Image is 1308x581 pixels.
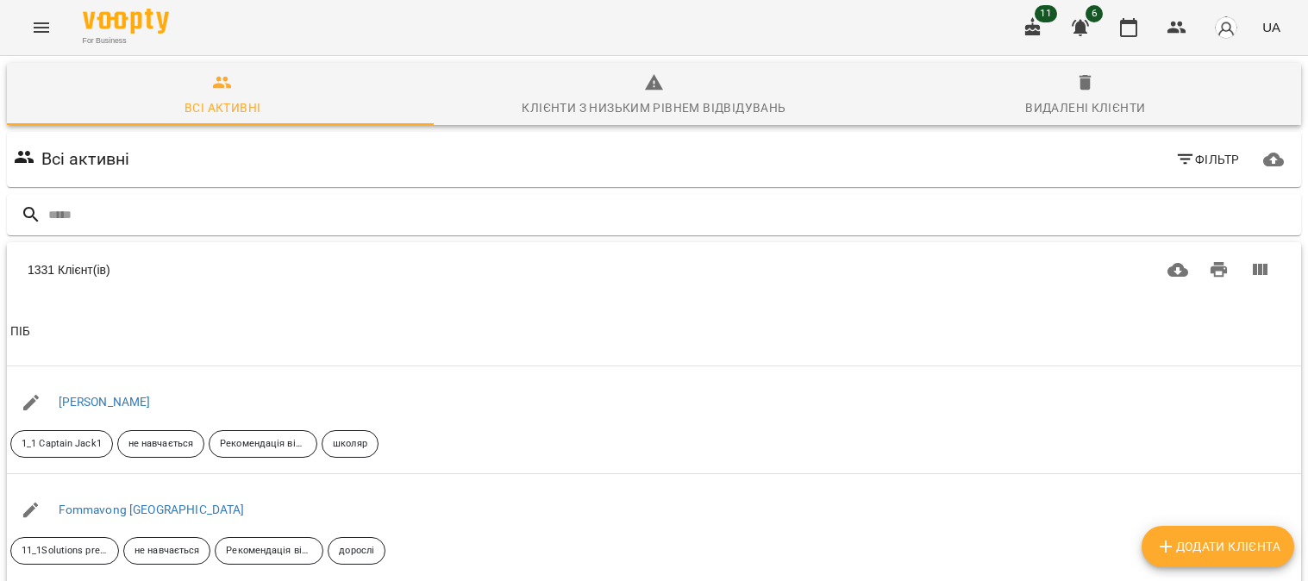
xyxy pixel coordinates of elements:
div: 11_1Solutions pre-intermidiate Past S [10,537,119,565]
p: дорослі [339,544,374,559]
div: Рекомендація від друзів знайомих тощо [215,537,323,565]
div: Видалені клієнти [1025,97,1145,118]
span: Додати клієнта [1155,536,1280,557]
div: Клієнти з низьким рівнем відвідувань [522,97,785,118]
p: Рекомендація від друзів знайомих тощо [220,437,306,452]
div: не навчається [123,537,210,565]
button: Завантажити CSV [1157,249,1198,290]
p: школяр [333,437,367,452]
div: 1331 Клієнт(ів) [28,261,634,278]
button: Друк [1198,249,1240,290]
button: UA [1255,11,1287,43]
p: Рекомендація від друзів знайомих тощо [226,544,312,559]
div: Рекомендація від друзів знайомих тощо [209,430,317,458]
img: Voopty Logo [83,9,169,34]
div: Table Toolbar [7,242,1301,297]
span: 11 [1035,5,1057,22]
button: Menu [21,7,62,48]
div: 1_1 Captain Jack1 [10,430,113,458]
button: Додати клієнта [1142,526,1294,567]
span: 6 [1086,5,1103,22]
a: [PERSON_NAME] [59,395,151,409]
span: UA [1262,18,1280,36]
h6: Всі активні [41,146,130,172]
div: ПІБ [10,322,30,342]
div: дорослі [328,537,385,565]
div: Всі активні [185,97,260,118]
div: Sort [10,322,30,342]
p: не навчається [128,437,193,452]
p: 1_1 Captain Jack1 [22,437,102,452]
button: Вигляд колонок [1239,249,1280,290]
div: не навчається [117,430,204,458]
div: школяр [322,430,379,458]
button: Фільтр [1168,144,1247,175]
p: 11_1Solutions pre-intermidiate Past S [22,544,108,559]
span: Фільтр [1175,149,1240,170]
img: avatar_s.png [1214,16,1238,40]
a: Fommavong [GEOGRAPHIC_DATA] [59,503,245,516]
p: не навчається [135,544,199,559]
span: For Business [83,35,169,47]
